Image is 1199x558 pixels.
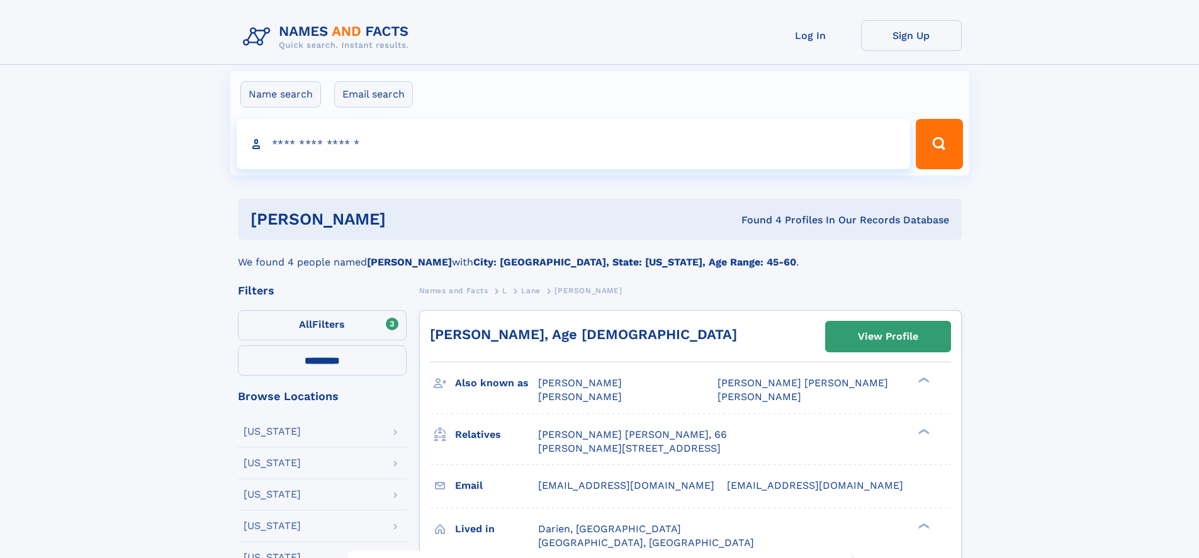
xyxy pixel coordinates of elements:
img: Logo Names and Facts [238,20,419,54]
div: We found 4 people named with . [238,240,962,270]
b: City: [GEOGRAPHIC_DATA], State: [US_STATE], Age Range: 45-60 [473,256,796,268]
span: [PERSON_NAME] [554,286,622,295]
input: search input [237,119,911,169]
div: [US_STATE] [244,427,301,437]
a: Log In [760,20,861,51]
label: Email search [334,81,413,108]
span: [PERSON_NAME] [538,377,622,389]
button: Search Button [916,119,962,169]
div: ❯ [915,427,930,435]
span: [PERSON_NAME] [538,391,622,403]
span: [PERSON_NAME] [PERSON_NAME] [718,377,888,389]
h3: Lived in [455,518,538,540]
b: [PERSON_NAME] [367,256,452,268]
a: Sign Up [861,20,962,51]
a: Names and Facts [419,282,488,298]
div: Found 4 Profiles In Our Records Database [563,213,949,227]
div: [US_STATE] [244,521,301,531]
div: ❯ [915,376,930,384]
a: [PERSON_NAME], Age [DEMOGRAPHIC_DATA] [430,326,737,342]
a: L [502,282,507,298]
span: Lane [521,286,540,295]
h3: Also known as [455,372,538,394]
span: L [502,286,507,295]
h3: Email [455,475,538,496]
div: View Profile [858,322,918,351]
div: ❯ [915,522,930,530]
label: Name search [240,81,321,108]
a: View Profile [826,321,950,352]
span: [PERSON_NAME] [718,391,801,403]
span: All [299,318,312,330]
h1: [PERSON_NAME] [250,211,564,227]
span: Darien, [GEOGRAPHIC_DATA] [538,523,681,535]
a: [PERSON_NAME][STREET_ADDRESS] [538,442,721,455]
div: [US_STATE] [244,458,301,468]
span: [GEOGRAPHIC_DATA], [GEOGRAPHIC_DATA] [538,537,754,549]
a: Lane [521,282,540,298]
span: [EMAIL_ADDRESS][DOMAIN_NAME] [727,479,903,491]
a: [PERSON_NAME] [PERSON_NAME], 66 [538,428,727,442]
label: Filters [238,310,407,340]
div: [US_STATE] [244,489,301,499]
div: Filters [238,285,407,296]
h3: Relatives [455,424,538,445]
span: [EMAIL_ADDRESS][DOMAIN_NAME] [538,479,714,491]
div: Browse Locations [238,391,407,402]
